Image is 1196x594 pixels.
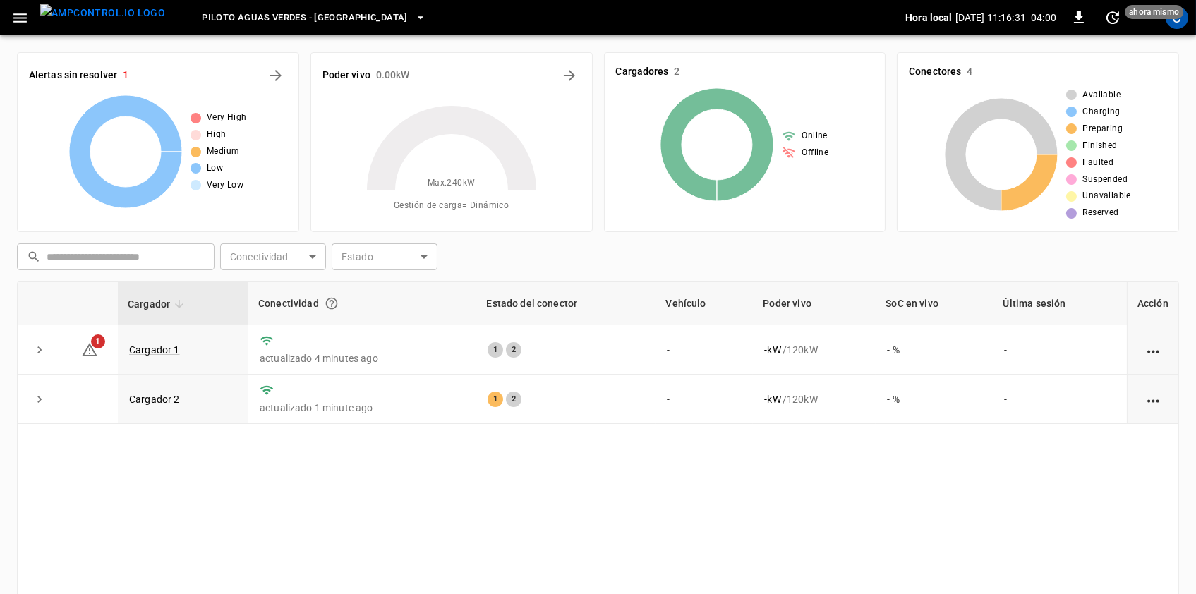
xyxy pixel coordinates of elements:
[764,343,864,357] div: / 120 kW
[476,282,656,325] th: Estado del conector
[764,343,780,357] p: - kW
[129,394,180,405] a: Cargador 2
[394,199,509,213] span: Gestión de carga = Dinámico
[40,4,165,22] img: ampcontrol.io logo
[1082,105,1120,119] span: Charging
[376,68,410,83] h6: 0.00 kW
[29,68,117,83] h6: Alertas sin resolver
[319,291,344,316] button: Conexión entre el cargador y nuestro software.
[258,291,466,316] div: Conectividad
[207,178,243,193] span: Very Low
[656,325,753,375] td: -
[993,375,1127,424] td: -
[129,344,180,356] a: Cargador 1
[1144,392,1162,406] div: action cell options
[1082,173,1128,187] span: Suspended
[909,64,961,80] h6: Conectores
[656,282,753,325] th: Vehículo
[616,64,669,80] h6: Cargadores
[955,11,1056,25] p: [DATE] 11:16:31 -04:00
[1082,139,1117,153] span: Finished
[675,64,680,80] h6: 2
[1127,282,1178,325] th: Acción
[29,339,50,360] button: expand row
[207,162,223,176] span: Low
[488,392,503,407] div: 1
[558,64,581,87] button: Energy Overview
[29,389,50,410] button: expand row
[207,145,239,159] span: Medium
[1144,343,1162,357] div: action cell options
[123,68,128,83] h6: 1
[764,392,780,406] p: - kW
[1101,6,1124,29] button: set refresh interval
[1082,88,1121,102] span: Available
[764,392,864,406] div: / 120 kW
[1082,206,1118,220] span: Reserved
[1082,156,1113,170] span: Faulted
[81,343,98,354] a: 1
[506,342,521,358] div: 2
[1125,5,1183,19] span: ahora mismo
[802,129,827,143] span: Online
[207,128,226,142] span: High
[1082,189,1130,203] span: Unavailable
[91,334,105,348] span: 1
[265,64,287,87] button: All Alerts
[967,64,972,80] h6: 4
[905,11,953,25] p: Hora local
[322,68,370,83] h6: Poder vivo
[260,401,465,415] p: actualizado 1 minute ago
[202,10,408,26] span: Piloto Aguas Verdes - [GEOGRAPHIC_DATA]
[506,392,521,407] div: 2
[993,325,1127,375] td: -
[428,176,476,190] span: Max. 240 kW
[802,146,828,160] span: Offline
[260,351,465,365] p: actualizado 4 minutes ago
[753,282,876,325] th: Poder vivo
[196,4,432,32] button: Piloto Aguas Verdes - [GEOGRAPHIC_DATA]
[876,375,993,424] td: - %
[656,375,753,424] td: -
[128,296,188,313] span: Cargador
[1082,122,1123,136] span: Preparing
[207,111,247,125] span: Very High
[876,282,993,325] th: SoC en vivo
[876,325,993,375] td: - %
[488,342,503,358] div: 1
[993,282,1127,325] th: Última sesión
